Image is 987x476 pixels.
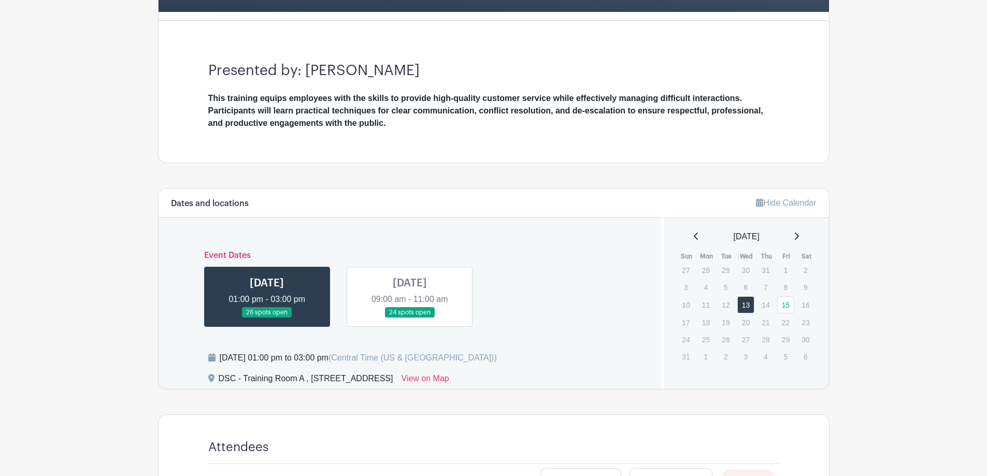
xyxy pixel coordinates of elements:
p: 14 [757,297,774,313]
p: 27 [677,262,694,278]
th: Wed [737,251,757,262]
p: 6 [737,279,754,295]
p: 2 [797,262,814,278]
th: Sat [796,251,817,262]
p: 4 [697,279,714,295]
h6: Event Dates [196,251,624,261]
p: 30 [737,262,754,278]
a: Hide Calendar [756,198,816,207]
th: Mon [697,251,717,262]
p: 28 [757,331,774,348]
p: 1 [777,262,794,278]
p: 19 [717,314,734,330]
p: 17 [677,314,694,330]
p: 16 [797,297,814,313]
p: 28 [697,262,714,278]
p: 23 [797,314,814,330]
p: 22 [777,314,794,330]
h3: Presented by: [PERSON_NAME] [208,62,779,80]
h6: Dates and locations [171,199,249,209]
p: 25 [697,331,714,348]
a: 13 [737,296,754,313]
p: 18 [697,314,714,330]
p: 3 [737,349,754,365]
th: Sun [677,251,697,262]
p: 30 [797,331,814,348]
h4: Attendees [208,440,269,455]
p: 8 [777,279,794,295]
p: 4 [757,349,774,365]
p: 20 [737,314,754,330]
p: 12 [717,297,734,313]
p: 7 [757,279,774,295]
p: 31 [757,262,774,278]
p: 26 [717,331,734,348]
p: 1 [697,349,714,365]
p: 5 [777,349,794,365]
p: 11 [697,297,714,313]
strong: This training equips employees with the skills to provide high-quality customer service while eff... [208,94,763,127]
p: 27 [737,331,754,348]
p: 10 [677,297,694,313]
th: Thu [756,251,777,262]
p: 21 [757,314,774,330]
p: 2 [717,349,734,365]
div: [DATE] 01:00 pm to 03:00 pm [220,352,497,364]
p: 9 [797,279,814,295]
a: View on Map [402,372,449,389]
p: 6 [797,349,814,365]
a: 15 [777,296,794,313]
p: 31 [677,349,694,365]
th: Tue [717,251,737,262]
div: DSC - Training Room A , [STREET_ADDRESS] [219,372,393,389]
p: 3 [677,279,694,295]
p: 5 [717,279,734,295]
span: (Central Time (US & [GEOGRAPHIC_DATA])) [328,353,497,362]
th: Fri [777,251,797,262]
span: [DATE] [734,230,760,243]
p: 24 [677,331,694,348]
p: 29 [777,331,794,348]
p: 29 [717,262,734,278]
